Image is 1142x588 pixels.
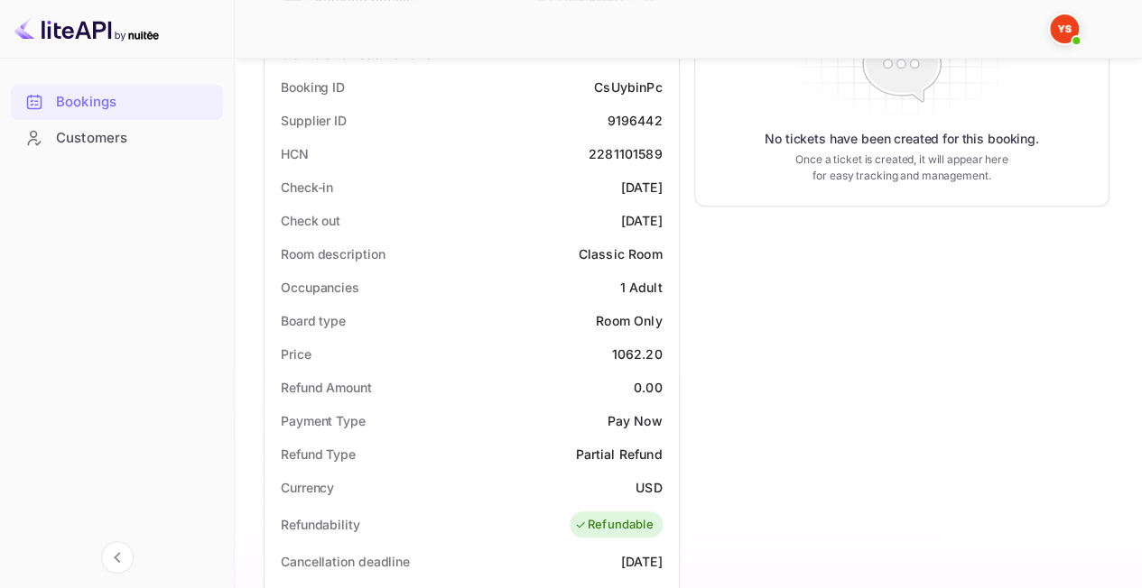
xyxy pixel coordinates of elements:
[281,178,333,197] div: Check-in
[281,378,372,397] div: Refund Amount
[281,78,345,96] div: Booking ID
[621,211,663,230] div: [DATE]
[1050,14,1079,43] img: Yandex Support
[56,128,214,149] div: Customers
[56,92,214,113] div: Bookings
[281,478,334,497] div: Currency
[281,411,366,430] div: Payment Type
[281,515,360,534] div: Refundability
[11,121,223,154] a: Customers
[281,278,359,297] div: Occupancies
[621,552,663,571] div: [DATE]
[596,311,662,330] div: Room Only
[281,445,356,464] div: Refund Type
[281,144,309,163] div: HCN
[11,85,223,120] div: Bookings
[792,152,1011,184] p: Once a ticket is created, it will appear here for easy tracking and management.
[636,478,662,497] div: USD
[607,111,662,130] div: 9196442
[281,244,385,263] div: Room description
[594,78,662,96] div: CsUybinPc
[281,111,347,130] div: Supplier ID
[11,85,223,118] a: Bookings
[765,130,1039,148] p: No tickets have been created for this booking.
[579,244,663,263] div: Classic Room
[14,14,159,43] img: LiteAPI logo
[281,552,410,571] div: Cancellation deadline
[607,411,662,430] div: Pay Now
[634,378,663,397] div: 0.00
[619,278,662,297] div: 1 Adult
[11,121,223,156] div: Customers
[281,345,311,363] div: Price
[101,541,134,574] button: Collapse navigation
[281,211,340,230] div: Check out
[589,144,663,163] div: 2281101589
[611,345,662,363] div: 1062.20
[281,311,346,330] div: Board type
[621,178,663,197] div: [DATE]
[575,445,662,464] div: Partial Refund
[574,516,654,534] div: Refundable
